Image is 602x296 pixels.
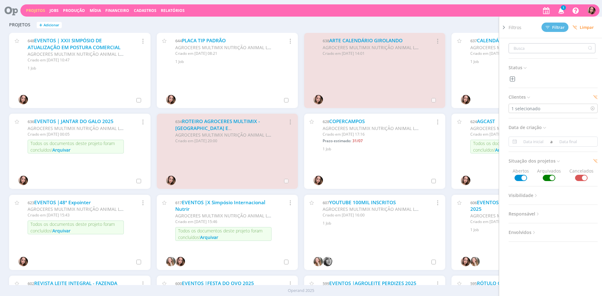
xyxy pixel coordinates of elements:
div: 1 selecionado [509,105,541,112]
div: Criado em [DATE] 11:46 [470,219,567,225]
a: EVENTOS |X Simpósio Internacional Nutrir [175,199,265,213]
img: T [166,176,176,185]
a: EVENTOS |DESFILE DE TOUROS ABS 2025 [470,199,559,213]
img: T [176,257,185,266]
a: ARTE CALENDÁRIO GIROLANDO [329,37,403,44]
span: Envolvidos [509,228,537,236]
span: 1 [561,5,566,10]
span: Situação dos projetos [509,157,561,165]
span: 636 [28,119,34,124]
input: Busca [509,43,595,53]
a: AGCAST [477,118,495,125]
button: Jobs [48,8,61,13]
span: + [39,22,42,29]
a: EVENTOS | XXII SIMPÓSIO DE ATUALIZAÇÃO EM POSTURA COMERCIAL [28,37,120,51]
a: RÓTULO CURAMOXIN [477,280,527,287]
a: Relatórios [161,8,185,13]
span: AGROCERES MULTIMIX NUTRIÇÃO ANIMAL LTDA. [175,132,277,138]
span: Arquivar [52,228,71,234]
input: Data final [553,138,583,145]
span: AGROCERES MULTIMIX NUTRIÇÃO ANIMAL LTDA. [323,206,425,212]
span: Prazo estimado: [323,138,351,143]
span: AGROCERES MULTIMIX NUTRIÇÃO ANIMAL LTDA. [28,51,130,57]
span: Todos os documentos deste projeto foram concluídos! [30,221,115,234]
button: Financeiro [103,8,131,13]
span: Clientes [509,93,531,101]
span: Filtros [509,24,521,31]
a: PLACA TIP PADRÃO [182,37,226,44]
div: Criado em [DATE] 13:59 [470,51,567,56]
a: EVENTOS |FESTA DO OVO 2025 [182,280,254,287]
div: Criado em [DATE] 00:05 [28,132,124,137]
div: Criado em [DATE] 08:21 [175,51,272,56]
span: 648 [28,38,34,44]
span: Visibilidade [509,191,539,200]
img: T [18,257,28,266]
span: Limpar [573,25,594,30]
a: Jobs [50,8,59,13]
span: AGROCERES MULTIMIX NUTRIÇÃO ANIMAL LTDA. [175,44,277,50]
img: T [314,95,323,104]
span: AGROCERES MULTIMIX NUTRIÇÃO ANIMAL LTDA. [28,206,130,212]
span: Cadastros [134,8,156,13]
span: 595 [470,281,477,286]
div: Criado em [DATE] 15:43 [28,212,124,218]
span: 606 [470,200,477,205]
span: Responsável [509,210,541,218]
span: AGROCERES MULTIMIX NUTRIÇÃO ANIMAL LTDA. [470,44,573,50]
span: AGROCERES MULTIMIX NUTRIÇÃO ANIMAL LTDA. [175,213,277,219]
button: Relatórios [159,8,187,13]
a: REVISTA LEITE INTEGRAL - FAZENDA AgroExport [28,280,117,293]
div: Criado em [DATE] 17:42 [470,132,567,137]
span: Adicionar [44,23,59,27]
div: 1 Job [470,227,585,233]
div: 1 Job [323,221,438,226]
img: T [588,7,595,14]
span: Status [509,64,528,72]
span: Todos os documentos deste projeto foram concluídos! [178,228,262,240]
img: J [323,257,332,266]
button: T [587,5,596,16]
a: Projetos [26,8,45,13]
a: Financeiro [105,8,129,13]
img: T [461,176,470,185]
span: 634 [175,119,182,124]
span: Todos os documentos deste projeto foram concluídos! [30,140,115,153]
button: Projetos [24,8,47,13]
a: YOUTUBE 100MIL INSCRITOS [329,199,396,206]
span: AGROCERES MULTIMIX NUTRIÇÃO ANIMAL LTDA. [323,44,425,50]
span: AGROCERES MULTIMIX NUTRIÇÃO ANIMAL LTDA. [470,213,573,219]
a: CALENDÁRIO GIROLANDO 2026 [477,37,550,44]
span: 628 [323,119,329,124]
img: T [18,95,28,104]
img: G [314,257,323,266]
span: AGROCERES MULTIMIX NUTRIÇÃO ANIMAL LTDA. [470,125,573,131]
input: Data inicial [518,138,549,145]
img: T [461,257,470,266]
a: Mídia [90,8,101,13]
span: 600 [175,281,182,286]
button: +Adicionar [37,22,62,29]
a: ROTEIRO AGROCERES MULTIMIX - [GEOGRAPHIC_DATA] E [GEOGRAPHIC_DATA] [175,118,260,138]
span: 602 [28,281,34,286]
span: 637 [470,38,477,44]
span: 607 [323,200,329,205]
span: 644 [175,38,182,44]
a: EVENTOS | JANTAR DO GALO 2025 [34,118,114,125]
button: Produção [61,8,87,13]
div: 1 Job [28,65,143,71]
span: 31/07 [352,138,363,143]
button: Limpar [568,23,598,32]
div: Criado em [DATE] 14:01 [323,51,419,56]
div: 1 Job [175,59,290,65]
span: Filtrar [546,25,565,29]
span: Cancelados [569,168,594,181]
div: 1 selecionado [511,105,541,112]
span: Arquivar [200,234,218,240]
a: COPERCAMPOS [329,118,365,125]
div: 1 Job [470,59,585,65]
span: Arquivar [52,147,71,153]
div: Criado em [DATE] 10:47 [28,57,124,63]
span: AGROCERES MULTIMIX NUTRIÇÃO ANIMAL LTDA. [28,125,130,131]
img: T [166,95,176,104]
